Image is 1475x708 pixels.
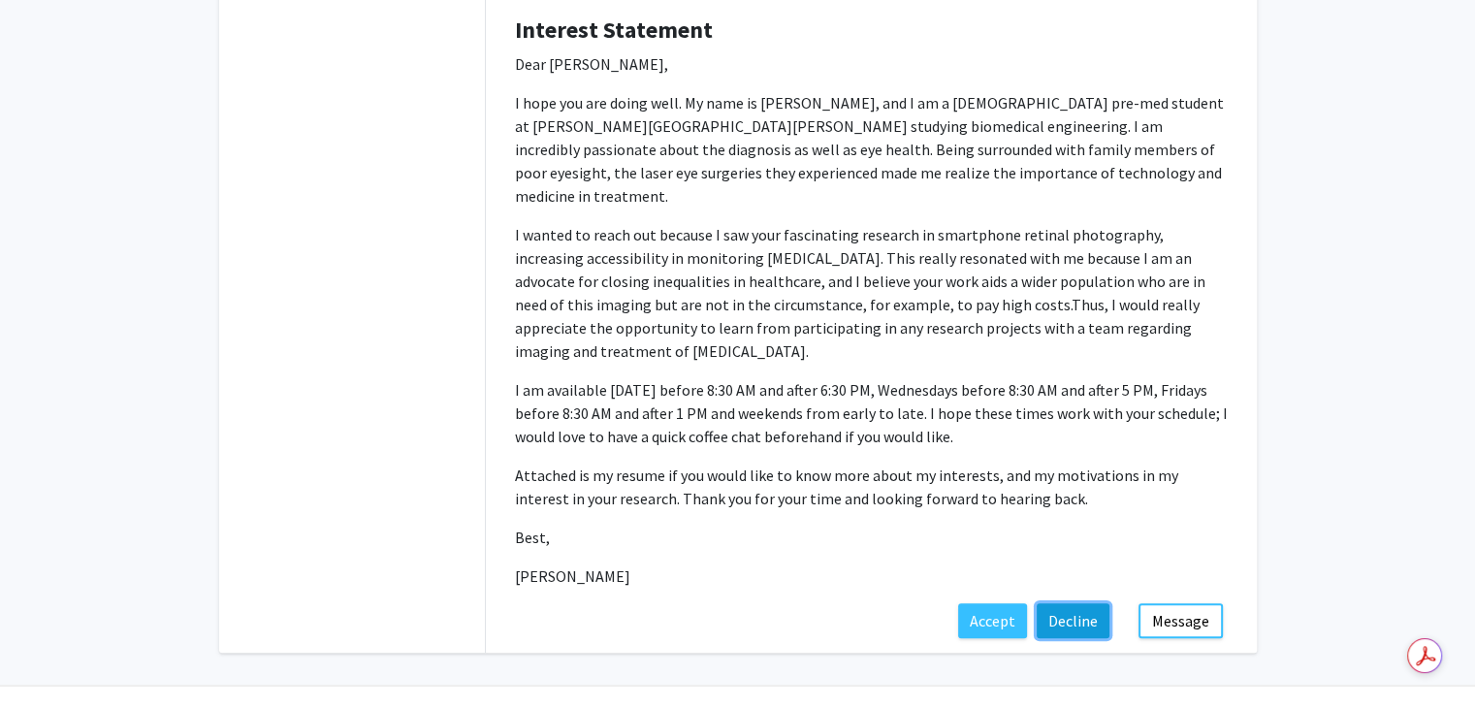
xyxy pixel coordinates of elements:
[515,52,1228,76] p: Dear [PERSON_NAME],
[515,91,1228,208] p: I hope you are doing well. My name is [PERSON_NAME], and I am a [DEMOGRAPHIC_DATA] pre-med studen...
[515,564,1228,588] p: [PERSON_NAME]
[15,621,82,693] iframe: Chat
[1138,603,1223,638] button: Message
[515,526,1228,549] p: Best,
[515,378,1228,448] p: I am available [DATE] before 8:30 AM and after 6:30 PM, Wednesdays before 8:30 AM and after 5 PM,...
[515,223,1228,363] p: I wanted to reach out because I saw your fascinating research in smartphone retinal photography, ...
[515,464,1228,510] p: Attached is my resume if you would like to know more about my interests, and my motivations in my...
[958,603,1027,638] button: Accept
[1037,603,1109,638] button: Decline
[515,15,713,45] b: Interest Statement
[515,295,1200,361] span: Thus, I would really appreciate the opportunity to learn from participating in any research proje...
